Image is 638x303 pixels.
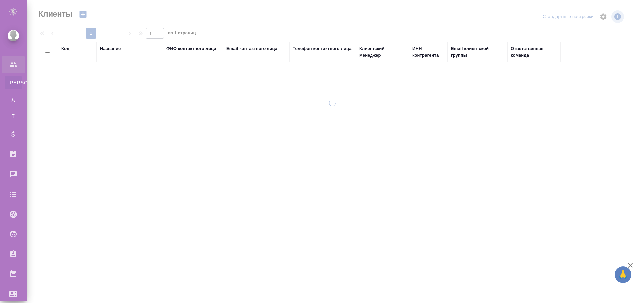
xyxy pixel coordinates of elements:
[293,45,352,52] div: Телефон контактного лица
[8,96,18,103] span: Д
[61,45,69,52] div: Код
[451,45,504,59] div: Email клиентской группы
[226,45,277,52] div: Email контактного лица
[617,268,629,282] span: 🙏
[615,266,631,283] button: 🙏
[166,45,216,52] div: ФИО контактного лица
[8,113,18,119] span: Т
[359,45,406,59] div: Клиентский менеджер
[511,45,557,59] div: Ответственная команда
[5,109,22,123] a: Т
[412,45,444,59] div: ИНН контрагента
[8,79,18,86] span: [PERSON_NAME]
[5,93,22,106] a: Д
[5,76,22,89] a: [PERSON_NAME]
[100,45,121,52] div: Название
